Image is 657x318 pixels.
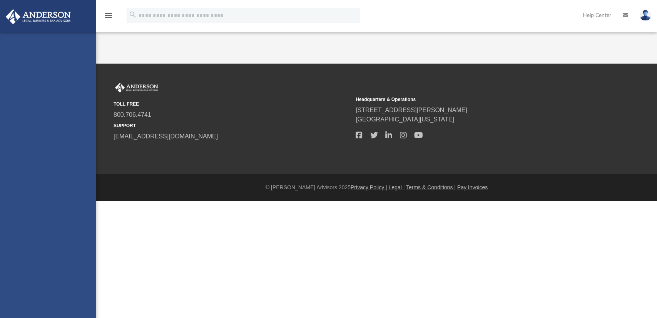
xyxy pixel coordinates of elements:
i: menu [104,11,113,20]
img: Anderson Advisors Platinum Portal [3,9,73,24]
a: Privacy Policy | [351,184,387,190]
a: [EMAIL_ADDRESS][DOMAIN_NAME] [114,133,218,140]
a: 800.706.4741 [114,111,151,118]
img: User Pic [640,10,651,21]
a: menu [104,15,113,20]
small: TOLL FREE [114,101,350,108]
a: Pay Invoices [457,184,488,190]
div: © [PERSON_NAME] Advisors 2025 [96,183,657,192]
a: Terms & Conditions | [406,184,456,190]
small: SUPPORT [114,122,350,129]
small: Headquarters & Operations [356,96,592,103]
img: Anderson Advisors Platinum Portal [114,83,160,93]
a: [STREET_ADDRESS][PERSON_NAME] [356,107,467,113]
a: [GEOGRAPHIC_DATA][US_STATE] [356,116,454,123]
a: Legal | [389,184,405,190]
i: search [129,10,137,19]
